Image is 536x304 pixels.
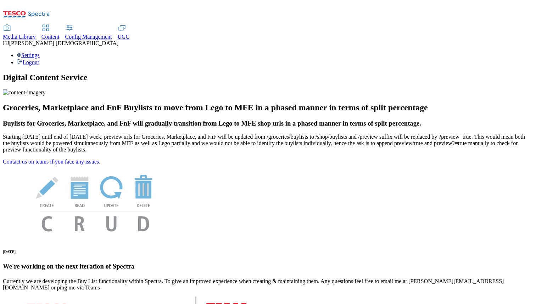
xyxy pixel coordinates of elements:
[3,249,533,254] h6: [DATE]
[17,52,40,58] a: Settings
[118,25,130,40] a: UGC
[65,25,112,40] a: Config Management
[118,34,130,40] span: UGC
[3,134,533,153] p: Starting [DATE] until end of [DATE] week, preview urls for Groceries, Marketplace, and FnF will b...
[3,278,533,291] p: Currently we are developing the Buy List functionality within Spectra. To give an improved experi...
[9,40,119,46] span: [PERSON_NAME] [DEMOGRAPHIC_DATA]
[3,120,533,127] h3: Buylists for Groceries, Marketplace, and FnF will gradually transition from Lego to MFE shop urls...
[3,34,36,40] span: Media Library
[3,89,46,96] img: content-imagery
[3,73,533,82] h1: Digital Content Service
[3,40,9,46] span: HJ
[3,103,533,112] h2: Groceries, Marketplace and FnF Buylists to move from Lego to MFE in a phased manner in terms of s...
[3,25,36,40] a: Media Library
[41,34,60,40] span: Content
[41,25,60,40] a: Content
[3,165,187,239] img: News Image
[3,159,100,165] a: Contact us on teams if you face any issues.
[3,262,533,270] h3: We're working on the next iteration of Spectra
[65,34,112,40] span: Config Management
[17,59,39,65] a: Logout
